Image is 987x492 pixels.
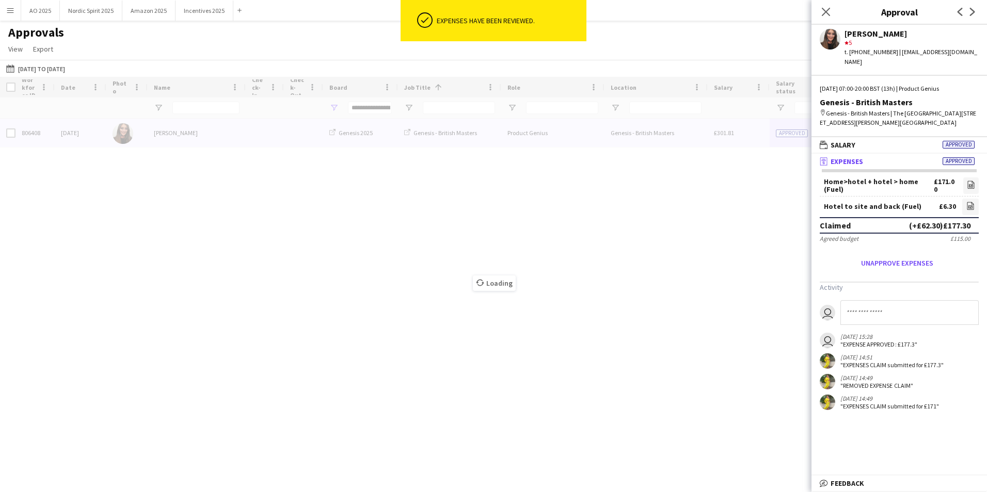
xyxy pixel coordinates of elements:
div: "EXPENSES CLAIM submitted for £171" [840,402,939,410]
app-user-avatar: Kerri Melville-Gee [820,333,835,348]
button: Incentives 2025 [176,1,233,21]
h3: Approval [811,5,987,19]
mat-expansion-panel-header: SalaryApproved [811,137,987,153]
span: View [8,44,23,54]
div: ExpensesApproved [811,169,987,423]
div: Claimed [820,220,851,231]
div: Expenses have been reviewed. [437,16,582,25]
button: Unapprove expenses [820,255,975,271]
span: Approved [943,141,975,149]
div: Home>hotel + hotel > home (Fuel) [824,178,934,193]
div: Genesis - British Masters | The [GEOGRAPHIC_DATA][STREET_ADDRESS][PERSON_NAME][GEOGRAPHIC_DATA] [820,109,979,127]
button: AO 2025 [21,1,60,21]
mat-expansion-panel-header: Feedback [811,475,987,491]
div: Agreed budget [820,235,858,242]
div: 5 [845,38,979,47]
div: Hotel to site and back (Fuel) [824,203,921,210]
mat-expansion-panel-header: ExpensesApproved [811,154,987,169]
div: t. [PHONE_NUMBER] | [EMAIL_ADDRESS][DOMAIN_NAME] [845,47,979,66]
div: (+£62.30) £177.30 [909,220,970,231]
app-user-avatar: Georgina Bourne [820,374,835,389]
div: £6.30 [939,203,956,210]
div: [PERSON_NAME] [845,29,979,38]
div: [DATE] 07:00-20:00 BST (13h) | Product Genius [820,84,979,93]
div: £171.00 [934,178,957,193]
div: £115.00 [950,235,970,242]
div: "EXPENSE APPROVED: £177.3" [840,340,917,348]
div: [DATE] 14:51 [840,353,944,361]
button: [DATE] to [DATE] [4,62,67,75]
div: "REMOVED EXPENSE CLAIM" [840,382,913,389]
button: Nordic Spirit 2025 [60,1,122,21]
span: Approved [943,157,975,165]
span: Loading [473,275,516,291]
a: Export [29,42,57,56]
span: Salary [831,140,855,150]
div: [DATE] 14:49 [840,395,939,402]
span: Feedback [831,479,864,488]
span: Export [33,44,53,54]
app-user-avatar: Georgina Bourne [820,353,835,369]
h3: Activity [820,283,979,292]
div: [DATE] 14:49 [840,374,913,382]
app-user-avatar: Georgina Bourne [820,395,835,410]
div: [DATE] 15:28 [840,333,917,340]
button: Amazon 2025 [122,1,176,21]
span: Expenses [831,157,863,166]
div: "EXPENSES CLAIM submitted for £177.3" [840,361,944,369]
a: View [4,42,27,56]
div: Genesis - British Masters [820,97,979,107]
